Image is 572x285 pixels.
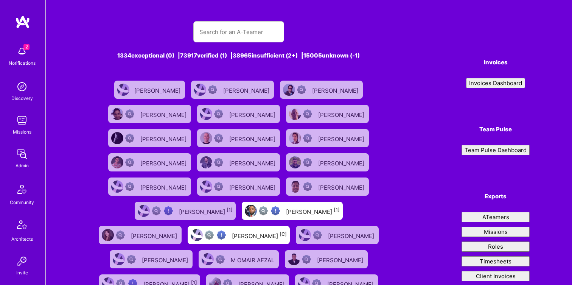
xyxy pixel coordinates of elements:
[14,44,30,59] img: bell
[131,230,179,240] div: [PERSON_NAME]
[125,182,134,191] img: Not Scrubbed
[334,207,340,213] sup: [1]
[14,254,30,269] img: Invite
[462,241,530,252] button: Roles
[277,78,366,102] a: User AvatarNot Scrubbed[PERSON_NAME]
[216,255,225,264] img: Not Scrubbed
[289,181,301,193] img: User Avatar
[229,182,277,192] div: [PERSON_NAME]
[283,150,372,174] a: User AvatarNot Scrubbed[PERSON_NAME]
[312,85,360,95] div: [PERSON_NAME]
[13,128,31,136] div: Missions
[205,230,214,240] img: Not fully vetted
[127,255,136,264] img: Not Scrubbed
[140,109,188,119] div: [PERSON_NAME]
[179,206,233,216] div: [PERSON_NAME]
[134,85,182,95] div: [PERSON_NAME]
[462,145,530,155] button: Team Pulse Dashboard
[14,146,30,162] img: admin teamwork
[111,156,123,168] img: User Avatar
[214,134,223,143] img: Not Scrubbed
[328,230,376,240] div: [PERSON_NAME]
[283,84,295,96] img: User Avatar
[200,156,212,168] img: User Avatar
[188,78,277,102] a: User AvatarNot Scrubbed[PERSON_NAME]
[113,253,125,265] img: User Avatar
[229,157,277,167] div: [PERSON_NAME]
[259,206,268,215] img: Not fully vetted
[318,182,366,192] div: [PERSON_NAME]
[140,133,188,143] div: [PERSON_NAME]
[283,126,372,150] a: User AvatarNot Scrubbed[PERSON_NAME]
[286,206,340,216] div: [PERSON_NAME]
[293,223,382,247] a: User AvatarNot Scrubbed[PERSON_NAME]
[462,193,530,200] h4: Exports
[214,182,223,191] img: Not Scrubbed
[280,231,287,237] sup: [C]
[140,182,188,192] div: [PERSON_NAME]
[202,253,214,265] img: User Avatar
[15,15,30,29] img: logo
[229,133,277,143] div: [PERSON_NAME]
[462,227,530,237] button: Missions
[239,199,346,223] a: User AvatarNot fully vettedHigh Potential User[PERSON_NAME][1]
[289,108,301,120] img: User Avatar
[271,206,280,215] img: High Potential User
[283,102,372,126] a: User AvatarNot Scrubbed[PERSON_NAME]
[88,51,389,59] div: 1334 exceptional (0) | 73917 verified (1) | 38965 insufficient (2+) | 15005 unknown (-1)
[102,229,114,241] img: User Avatar
[142,254,190,264] div: [PERSON_NAME]
[303,182,312,191] img: Not Scrubbed
[200,181,212,193] img: User Avatar
[462,212,530,222] button: ATeamers
[138,205,150,217] img: User Avatar
[245,205,257,217] img: User Avatar
[107,247,196,271] a: User AvatarNot Scrubbed[PERSON_NAME]
[214,158,223,167] img: Not Scrubbed
[13,180,31,198] img: Community
[105,102,194,126] a: User AvatarNot Scrubbed[PERSON_NAME]
[125,134,134,143] img: Not Scrubbed
[313,230,322,240] img: Not Scrubbed
[297,85,306,94] img: Not Scrubbed
[116,230,125,240] img: Not Scrubbed
[466,78,525,88] button: Invoices Dashboard
[302,255,311,264] img: Not Scrubbed
[194,150,283,174] a: User AvatarNot Scrubbed[PERSON_NAME]
[208,85,217,94] img: Not Scrubbed
[229,109,277,119] div: [PERSON_NAME]
[164,206,173,215] img: High Potential User
[318,157,366,167] div: [PERSON_NAME]
[105,126,194,150] a: User AvatarNot Scrubbed[PERSON_NAME]
[199,22,278,42] input: Search for an A-Teamer
[462,256,530,266] button: Timesheets
[200,108,212,120] img: User Avatar
[232,230,287,240] div: [PERSON_NAME]
[462,78,530,88] a: Invoices Dashboard
[191,229,203,241] img: User Avatar
[111,132,123,144] img: User Avatar
[14,79,30,94] img: discovery
[9,59,36,67] div: Notifications
[303,109,312,118] img: Not Scrubbed
[214,109,223,118] img: Not Scrubbed
[217,230,226,240] img: High Potential User
[152,206,161,215] img: Not fully vetted
[117,84,129,96] img: User Avatar
[317,254,365,264] div: [PERSON_NAME]
[14,113,30,128] img: teamwork
[11,235,33,243] div: Architects
[111,181,123,193] img: User Avatar
[125,109,134,118] img: Not Scrubbed
[16,162,29,170] div: Admin
[111,108,123,120] img: User Avatar
[140,157,188,167] div: [PERSON_NAME]
[194,84,206,96] img: User Avatar
[11,94,33,102] div: Discovery
[105,174,194,199] a: User AvatarNot Scrubbed[PERSON_NAME]
[223,85,271,95] div: [PERSON_NAME]
[303,134,312,143] img: Not Scrubbed
[318,109,366,119] div: [PERSON_NAME]
[299,229,311,241] img: User Avatar
[288,253,300,265] img: User Avatar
